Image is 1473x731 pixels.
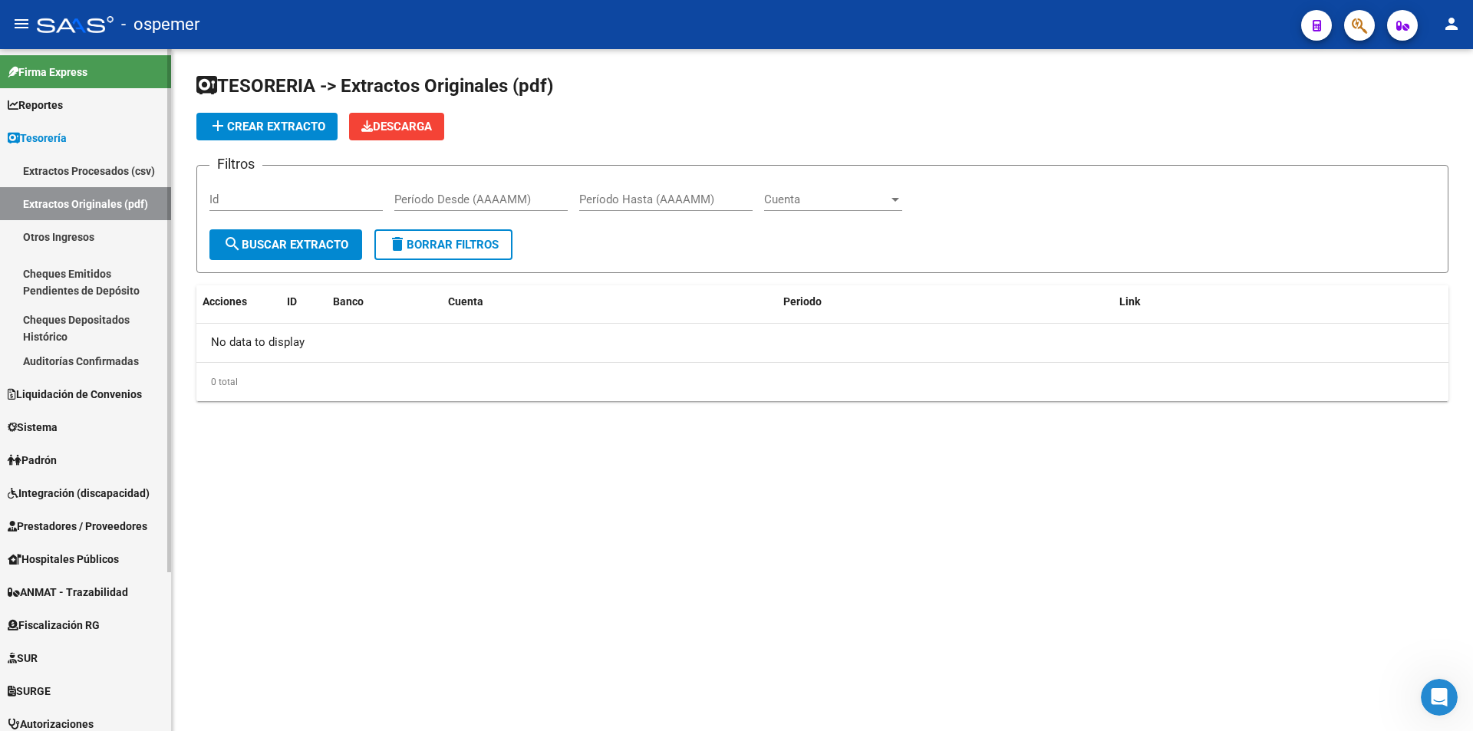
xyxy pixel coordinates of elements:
[8,386,142,403] span: Liquidación de Convenios
[8,584,128,601] span: ANMAT - Trazabilidad
[8,64,87,81] span: Firma Express
[196,324,1448,362] div: No data to display
[8,617,100,634] span: Fiscalización RG
[223,235,242,253] mat-icon: search
[196,285,281,318] datatable-header-cell: Acciones
[764,193,888,206] span: Cuenta
[777,285,1112,318] datatable-header-cell: Periodo
[361,120,432,133] span: Descarga
[442,285,777,318] datatable-header-cell: Cuenta
[8,551,119,568] span: Hospitales Públicos
[1113,285,1448,318] datatable-header-cell: Link
[349,113,444,140] app-download-masive: Descarga masiva de extractos
[349,113,444,140] button: Descarga
[327,285,442,318] datatable-header-cell: Banco
[8,683,51,700] span: SURGE
[783,295,822,308] span: Periodo
[209,153,262,175] h3: Filtros
[8,650,38,667] span: SUR
[388,235,407,253] mat-icon: delete
[8,485,150,502] span: Integración (discapacidad)
[374,229,512,260] button: Borrar Filtros
[203,295,247,308] span: Acciones
[209,229,362,260] button: Buscar Extracto
[8,130,67,147] span: Tesorería
[287,295,297,308] span: ID
[1421,679,1458,716] iframe: Intercom live chat
[12,15,31,33] mat-icon: menu
[388,238,499,252] span: Borrar Filtros
[281,285,327,318] datatable-header-cell: ID
[8,419,58,436] span: Sistema
[209,117,227,135] mat-icon: add
[1442,15,1461,33] mat-icon: person
[196,113,338,140] button: Crear Extracto
[121,8,199,41] span: - ospemer
[8,518,147,535] span: Prestadores / Proveedores
[8,452,57,469] span: Padrón
[448,295,483,308] span: Cuenta
[223,238,348,252] span: Buscar Extracto
[209,120,325,133] span: Crear Extracto
[1119,295,1140,308] span: Link
[196,75,553,97] span: TESORERIA -> Extractos Originales (pdf)
[196,363,1448,401] div: 0 total
[333,295,364,308] span: Banco
[8,97,63,114] span: Reportes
